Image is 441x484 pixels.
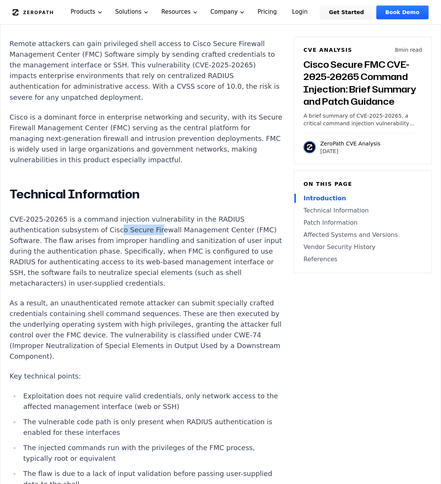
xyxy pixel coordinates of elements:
[395,46,422,54] p: 8 min read
[303,46,352,54] h6: CVE Analysis
[320,139,380,147] p: ZeroPath CVE Analysis
[20,390,285,412] li: Exploitation does not require valid credentials, only network access to the affected management i...
[10,214,285,288] p: CVE-2025-20265 is a command injection vulnerability in the RADIUS authentication subsystem of Cis...
[376,5,428,19] a: Book Demo
[283,5,317,19] a: Login
[303,242,422,251] a: Vendor Security History
[10,371,285,381] p: Key technical points:
[320,5,373,19] a: Get Started
[303,141,316,153] img: ZeroPath CVE Analysis
[10,11,285,26] h2: Introduction
[303,254,422,264] a: References
[10,112,285,165] p: Cisco is a dominant force in enterprise networking and security, with its Secure Firewall Managem...
[10,297,285,361] p: As a result, an unauthenticated remote attacker can submit specially crafted credentials containi...
[20,442,285,463] li: The injected commands run with the privileges of the FMC process, typically root or equivalent
[303,230,422,239] a: Affected Systems and Versions
[303,112,422,127] p: A brief summary of CVE-2025-20265, a critical command injection vulnerability (CVSS 10.0) in Cisc...
[303,218,422,227] a: Patch Information
[10,38,285,102] p: Remote attackers can gain privileged shell access to Cisco Secure Firewall Management Center (FMC...
[320,147,380,155] p: [DATE]
[303,58,422,107] h3: Cisco Secure FMC CVE-2025-20265 Command Injection: Brief Summary and Patch Guidance
[20,416,285,438] li: The vulnerable code path is only present when RADIUS authentication is enabled for these interfaces
[303,206,422,215] a: Technical Information
[303,180,422,187] h6: On this page
[303,193,422,203] a: Introduction
[10,186,285,201] h2: Technical Information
